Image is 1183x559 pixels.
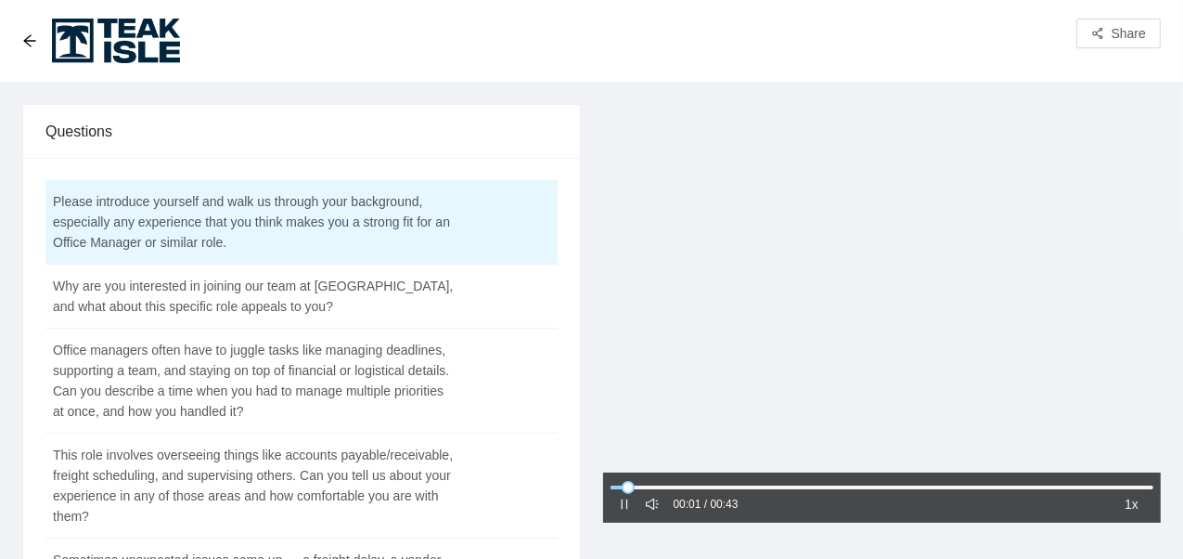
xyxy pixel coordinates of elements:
td: Please introduce yourself and walk us through your background, especially any experience that you... [45,180,465,265]
div: Questions [45,105,558,158]
span: pause [618,498,631,511]
img: Teak Isle [52,19,180,63]
button: share-altShare [1076,19,1161,48]
span: arrow-left [22,33,37,48]
span: share-alt [1091,27,1104,42]
span: sound [646,498,659,511]
div: 00:01 / 00:43 [674,496,739,513]
td: Why are you interested in joining our team at [GEOGRAPHIC_DATA], and what about this specific rol... [45,265,465,329]
td: This role involves overseeing things like accounts payable/receivable, freight scheduling, and su... [45,434,465,539]
div: Back [22,33,37,49]
span: Share [1112,23,1146,44]
td: Office managers often have to juggle tasks like managing deadlines, supporting a team, and stayin... [45,329,465,434]
span: 1x [1125,494,1138,514]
